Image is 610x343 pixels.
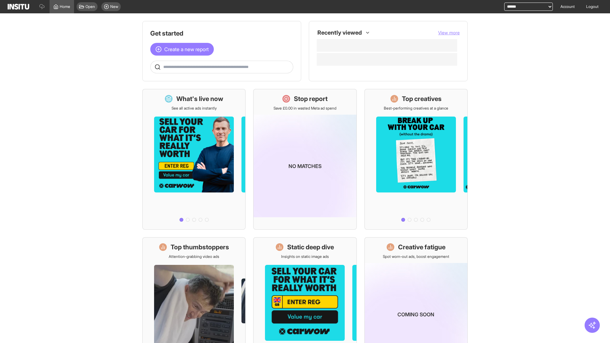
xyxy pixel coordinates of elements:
[402,94,442,103] h1: Top creatives
[176,94,223,103] h1: What's live now
[364,89,468,230] a: Top creativesBest-performing creatives at a glance
[288,162,322,170] p: No matches
[287,243,334,252] h1: Static deep dive
[150,43,214,56] button: Create a new report
[438,30,460,35] span: View more
[142,89,246,230] a: What's live nowSee all active ads instantly
[8,4,29,10] img: Logo
[438,30,460,36] button: View more
[384,106,448,111] p: Best-performing creatives at a glance
[172,106,217,111] p: See all active ads instantly
[150,29,293,38] h1: Get started
[164,45,209,53] span: Create a new report
[169,254,219,259] p: Attention-grabbing video ads
[254,115,356,217] img: coming-soon-gradient_kfitwp.png
[274,106,336,111] p: Save £0.00 in wasted Meta ad spend
[171,243,229,252] h1: Top thumbstoppers
[60,4,70,9] span: Home
[294,94,328,103] h1: Stop report
[281,254,329,259] p: Insights on static image ads
[253,89,356,230] a: Stop reportSave £0.00 in wasted Meta ad spendNo matches
[110,4,118,9] span: New
[85,4,95,9] span: Open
